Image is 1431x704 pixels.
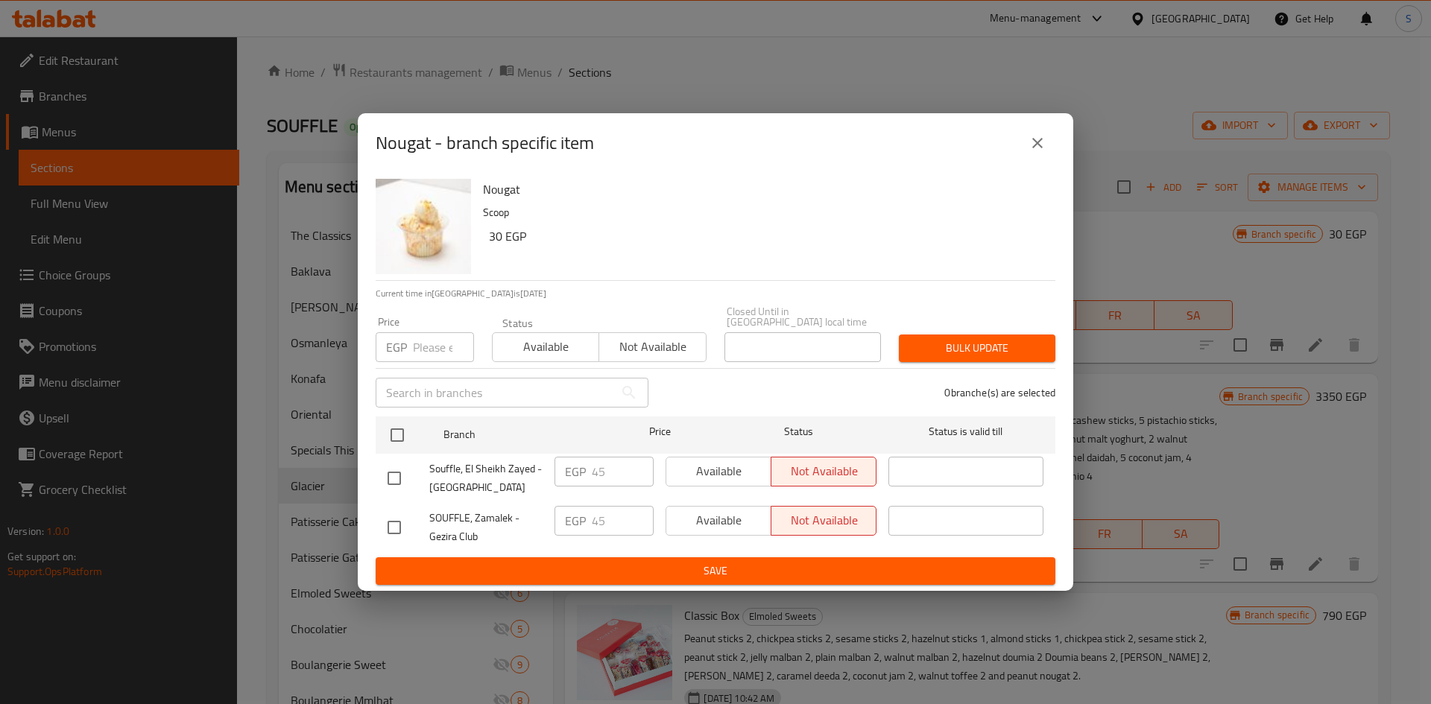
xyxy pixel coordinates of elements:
p: 0 branche(s) are selected [944,385,1055,400]
span: Bulk update [911,339,1043,358]
span: Souffle, El Sheikh Zayed - [GEOGRAPHIC_DATA] [429,460,543,497]
p: Scoop [483,203,1043,222]
input: Search in branches [376,378,614,408]
button: Available [492,332,599,362]
p: Current time in [GEOGRAPHIC_DATA] is [DATE] [376,287,1055,300]
h6: Nougat [483,179,1043,200]
span: Price [610,422,710,441]
input: Please enter price [592,457,654,486]
img: Nougat [376,179,471,274]
button: Bulk update [899,334,1055,362]
button: close [1020,125,1055,161]
p: EGP [565,463,586,481]
button: Not available [598,332,706,362]
span: SOUFFLE, Zamalek - Gezira Club [429,509,543,546]
input: Please enter price [413,332,474,362]
input: Please enter price [592,506,654,536]
p: EGP [386,338,407,356]
span: Status [721,422,876,441]
h2: Nougat - branch specific item [376,131,594,155]
p: EGP [565,512,586,530]
button: Save [376,557,1055,585]
span: Branch [443,425,598,444]
h6: 30 EGP [489,226,1043,247]
span: Not available [605,336,700,358]
span: Save [388,562,1043,580]
span: Available [499,336,593,358]
span: Status is valid till [888,422,1043,441]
